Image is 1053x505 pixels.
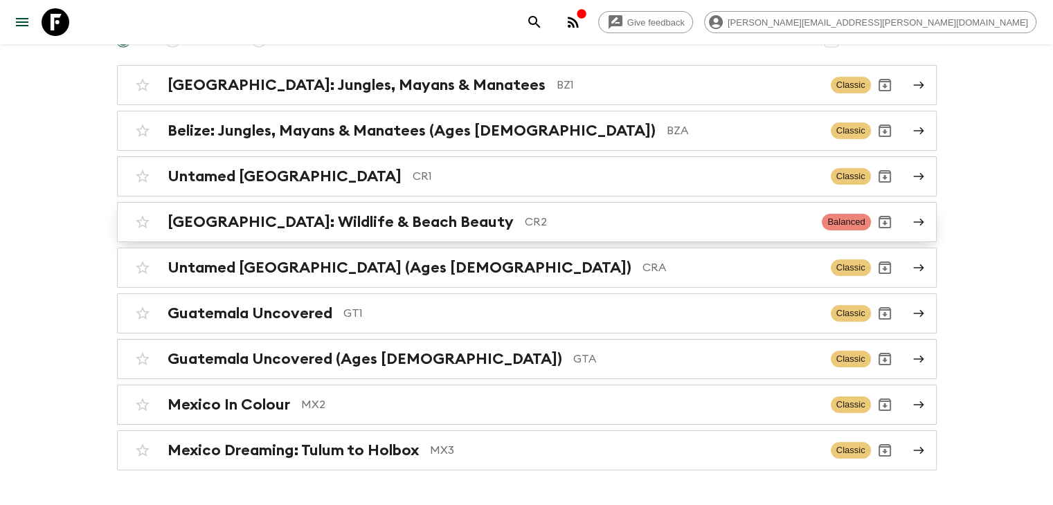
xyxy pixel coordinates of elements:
a: Untamed [GEOGRAPHIC_DATA] (Ages [DEMOGRAPHIC_DATA])CRAClassicArchive [117,248,937,288]
h2: Untamed [GEOGRAPHIC_DATA] (Ages [DEMOGRAPHIC_DATA]) [168,259,631,277]
a: [GEOGRAPHIC_DATA]: Jungles, Mayans & ManateesBZ1ClassicArchive [117,65,937,105]
p: CR2 [525,214,811,230]
h2: [GEOGRAPHIC_DATA]: Jungles, Mayans & Manatees [168,76,546,94]
h2: Mexico Dreaming: Tulum to Holbox [168,441,419,459]
p: GTA [573,351,820,367]
h2: Belize: Jungles, Mayans & Manatees (Ages [DEMOGRAPHIC_DATA]) [168,122,656,140]
a: Belize: Jungles, Mayans & Manatees (Ages [DEMOGRAPHIC_DATA])BZAClassicArchive [117,111,937,151]
h2: Untamed [GEOGRAPHIC_DATA] [168,167,402,185]
h2: Guatemala Uncovered (Ages [DEMOGRAPHIC_DATA]) [168,350,562,368]
a: Mexico In ColourMX2ClassicArchive [117,385,937,425]
span: Classic [831,305,871,322]
span: Give feedback [620,17,692,28]
span: Classic [831,442,871,459]
span: Classic [831,168,871,185]
button: search adventures [521,8,548,36]
span: [PERSON_NAME][EMAIL_ADDRESS][PERSON_NAME][DOMAIN_NAME] [720,17,1036,28]
h2: Guatemala Uncovered [168,304,332,322]
button: Archive [871,345,899,373]
p: GT1 [343,305,820,322]
button: Archive [871,254,899,282]
span: Classic [831,351,871,367]
span: Balanced [822,214,870,230]
p: CRA [642,259,820,276]
h2: [GEOGRAPHIC_DATA]: Wildlife & Beach Beauty [168,213,514,231]
button: Archive [871,300,899,327]
a: Guatemala UncoveredGT1ClassicArchive [117,293,937,333]
p: BZ1 [557,77,820,93]
button: menu [8,8,36,36]
h2: Mexico In Colour [168,396,290,414]
span: Classic [831,259,871,276]
span: Classic [831,122,871,139]
button: Archive [871,163,899,190]
a: [GEOGRAPHIC_DATA]: Wildlife & Beach BeautyCR2BalancedArchive [117,202,937,242]
button: Archive [871,208,899,236]
button: Archive [871,391,899,419]
a: Guatemala Uncovered (Ages [DEMOGRAPHIC_DATA])GTAClassicArchive [117,339,937,379]
p: CR1 [413,168,820,185]
span: Classic [831,396,871,413]
div: [PERSON_NAME][EMAIL_ADDRESS][PERSON_NAME][DOMAIN_NAME] [704,11,1036,33]
a: Mexico Dreaming: Tulum to HolboxMX3ClassicArchive [117,430,937,470]
p: BZA [667,122,820,139]
a: Give feedback [598,11,693,33]
p: MX2 [301,396,820,413]
button: Archive [871,71,899,99]
button: Archive [871,437,899,464]
button: Archive [871,117,899,145]
a: Untamed [GEOGRAPHIC_DATA]CR1ClassicArchive [117,156,937,196]
span: Classic [831,77,871,93]
p: MX3 [430,442,820,459]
